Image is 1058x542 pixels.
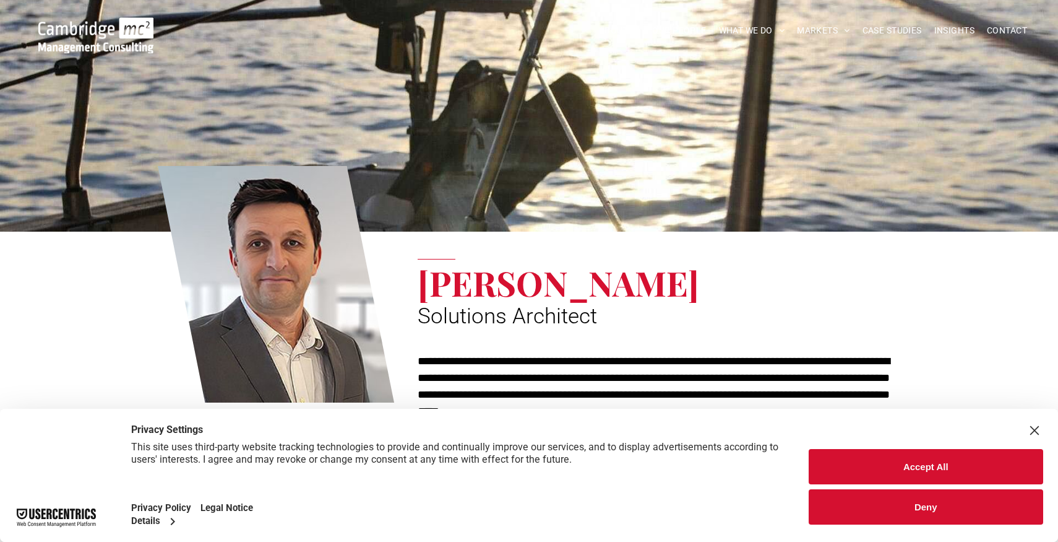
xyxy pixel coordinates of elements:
img: Go to Homepage [38,17,153,53]
a: OUR PEOPLE [646,21,712,40]
span: [PERSON_NAME] [418,260,699,305]
span: Solutions Architect [418,304,597,329]
a: INSIGHTS [928,21,981,40]
a: Steve Furness | Solutions Architect | Cambridge Management Consulting [158,164,394,404]
a: CASE STUDIES [856,21,928,40]
a: CONTACT [981,21,1033,40]
a: MARKETS [791,21,856,40]
a: ABOUT [593,21,647,40]
a: Your Business Transformed | Cambridge Management Consulting [38,19,153,32]
a: WHAT WE DO [713,21,791,40]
